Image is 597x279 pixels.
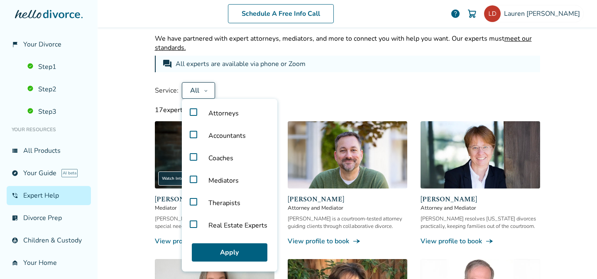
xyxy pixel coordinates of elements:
[12,41,18,48] span: flag_2
[202,125,252,147] span: Accountants
[421,204,540,212] span: Attorney and Mediator
[192,243,267,262] button: Apply
[155,194,274,204] span: [PERSON_NAME] [PERSON_NAME]
[555,239,597,279] iframe: Chat Widget
[176,59,307,69] div: All experts are available via phone or Zoom
[288,237,407,246] a: View profile to bookline_end_arrow_notch
[202,169,245,192] span: Mediators
[12,170,18,176] span: explore
[155,34,532,52] span: meet our standards.
[202,214,274,237] span: Real Estate Experts
[12,215,18,221] span: list_alt_check
[7,121,91,138] li: Your Resources
[7,141,91,160] a: view_listAll Products
[155,215,274,230] div: [PERSON_NAME] helps families, especially with special needs, resolve conflict peacefully.
[7,231,91,250] a: account_childChildren & Custody
[12,192,18,199] span: phone_in_talk
[189,86,201,95] div: All
[484,5,501,22] img: Lauren DeFilippo
[421,194,540,204] span: [PERSON_NAME]
[7,164,91,183] a: exploreYour GuideAI beta
[450,9,460,19] a: help
[7,208,91,228] a: list_alt_checkDivorce Prep
[288,194,407,204] span: [PERSON_NAME]
[202,102,245,125] span: Attorneys
[352,237,361,245] span: line_end_arrow_notch
[158,171,199,186] div: Watch Intro
[202,147,240,169] span: Coaches
[421,121,540,188] img: Anne Mania
[421,215,540,230] div: [PERSON_NAME] resolves [US_STATE] divorces practically, keeping families out of the courtroom.
[182,82,215,99] button: All
[7,253,91,272] a: garage_homeYour Home
[467,9,477,19] img: Cart
[155,105,540,115] div: 17 experts available with current filters.
[12,147,18,154] span: view_list
[228,4,334,23] a: Schedule A Free Info Call
[22,80,91,99] a: Step2
[162,59,172,69] span: forum
[7,186,91,205] a: phone_in_talkExpert Help
[22,102,91,121] a: Step3
[155,86,179,95] span: Service:
[7,35,91,54] a: flag_2Your Divorce
[12,259,18,266] span: garage_home
[288,215,407,230] div: [PERSON_NAME] is a courtroom-tested attorney guiding clients through collaborative divorce.
[155,121,274,188] img: Claudia Brown Coulter
[288,121,407,188] img: Neil Forester
[22,57,91,76] a: Step1
[61,169,78,177] span: AI beta
[155,34,540,52] p: We have partnered with expert attorneys, mediators, and more to connect you with help you want. O...
[202,192,247,214] span: Therapists
[155,204,274,212] span: Mediator
[288,204,407,212] span: Attorney and Mediator
[23,40,61,49] span: Your Divorce
[155,237,274,246] a: View profile to bookline_end_arrow_notch
[504,9,583,18] span: Lauren [PERSON_NAME]
[12,237,18,244] span: account_child
[421,237,540,246] a: View profile to bookline_end_arrow_notch
[485,237,494,245] span: line_end_arrow_notch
